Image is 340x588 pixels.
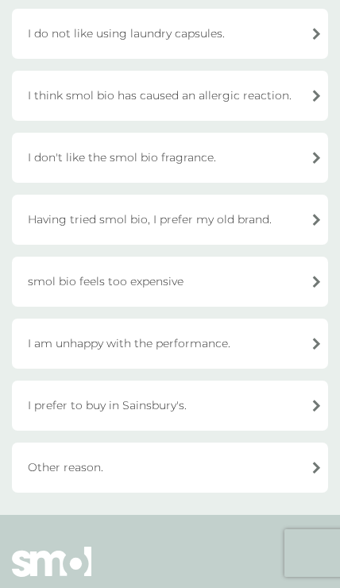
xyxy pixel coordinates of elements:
div: I do not like using laundry capsules. [12,9,328,59]
div: I am unhappy with the performance. [12,319,328,369]
div: I don't like the smol bio fragrance. [12,133,328,183]
div: Having tried smol bio, I prefer my old brand. [12,195,328,245]
div: I think smol bio has caused an allergic reaction. [12,71,328,121]
div: smol bio feels too expensive [12,257,328,307]
div: Other reason. [12,443,328,493]
div: I prefer to buy in Sainsbury's. [12,381,328,431]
